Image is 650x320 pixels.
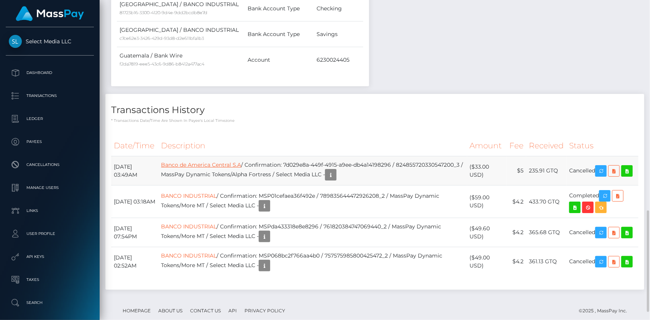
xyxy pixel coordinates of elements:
[111,156,158,185] td: [DATE] 03:49AM
[158,247,467,276] td: / Confirmation: MSP068bc2f766aa4b0 / 757575985800425472_2 / MassPay Dynamic Tokens/More MT / Sele...
[120,36,204,41] small: c7ce62e3-3426-429d-93d8-d2e611bfa1b3
[467,247,507,276] td: ($49.00 USD)
[6,178,94,197] a: Manage Users
[566,185,639,218] td: Completed
[9,251,91,263] p: API Keys
[579,307,633,315] div: © 2025 , MassPay Inc.
[507,185,526,218] td: $4.2
[566,218,639,247] td: Cancelled
[566,135,639,156] th: Status
[9,297,91,309] p: Search
[6,293,94,312] a: Search
[16,6,84,21] img: MassPay Logo
[6,270,94,289] a: Taxes
[161,252,217,259] a: BANCO INDUSTRIAL
[314,47,363,73] td: 6230024405
[158,218,467,247] td: / Confirmation: MSPda433318e8e8296 / 761820384747069440_2 / MassPay Dynamic Tokens/More MT / Sele...
[9,228,91,240] p: User Profile
[120,61,204,67] small: f2da7819-eee5-43c6-9d86-b8412a477ac4
[225,305,240,317] a: API
[507,218,526,247] td: $4.2
[526,185,566,218] td: 433.70 GTQ
[9,136,91,148] p: Payees
[161,223,217,230] a: BANCO INDUSTRIAL
[526,156,566,185] td: 235.91 GTQ
[120,10,207,15] small: 81723b16-3300-4120-9d4e-9dd2bcdb8e7d
[467,156,507,185] td: ($33.00 USD)
[161,161,241,168] a: Banco de America Central S.A
[117,47,245,73] td: Guatemala / Bank Wire
[467,218,507,247] td: ($49.60 USD)
[158,156,467,185] td: / Confirmation: 7d029e8a-449f-4915-a9ee-db4a14198296 / 824855720330547200_3 / MassPay Dynamic Tok...
[111,218,158,247] td: [DATE] 07:54PM
[467,135,507,156] th: Amount
[111,118,639,123] p: * Transactions date/time are shown in payee's local timezone
[9,67,91,79] p: Dashboard
[241,305,288,317] a: Privacy Policy
[314,21,363,47] td: Savings
[245,47,314,73] td: Account
[507,247,526,276] td: $4.2
[120,305,154,317] a: Homepage
[9,90,91,102] p: Transactions
[158,185,467,218] td: / Confirmation: MSP01cefaea36f492e / 789835644472926208_2 / MassPay Dynamic Tokens/More MT / Sele...
[526,135,566,156] th: Received
[245,21,314,47] td: Bank Account Type
[6,109,94,128] a: Ledger
[9,205,91,217] p: Links
[6,38,94,45] span: Select Media LLC
[526,247,566,276] td: 361.13 GTQ
[6,155,94,174] a: Cancellations
[507,156,526,185] td: $5
[111,185,158,218] td: [DATE] 03:18AM
[9,159,91,171] p: Cancellations
[158,135,467,156] th: Description
[6,224,94,243] a: User Profile
[111,247,158,276] td: [DATE] 02:52AM
[9,274,91,286] p: Taxes
[467,185,507,218] td: ($59.00 USD)
[155,305,185,317] a: About Us
[6,132,94,151] a: Payees
[507,135,526,156] th: Fee
[187,305,224,317] a: Contact Us
[111,135,158,156] th: Date/Time
[6,63,94,82] a: Dashboard
[6,201,94,220] a: Links
[6,247,94,266] a: API Keys
[117,21,245,47] td: [GEOGRAPHIC_DATA] / BANCO INDUSTRIAL
[566,247,639,276] td: Cancelled
[566,156,639,185] td: Cancelled
[9,182,91,194] p: Manage Users
[161,192,217,199] a: BANCO INDUSTRIAL
[111,103,639,117] h4: Transactions History
[9,113,91,125] p: Ledger
[9,35,22,48] img: Select Media LLC
[526,218,566,247] td: 365.68 GTQ
[6,86,94,105] a: Transactions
